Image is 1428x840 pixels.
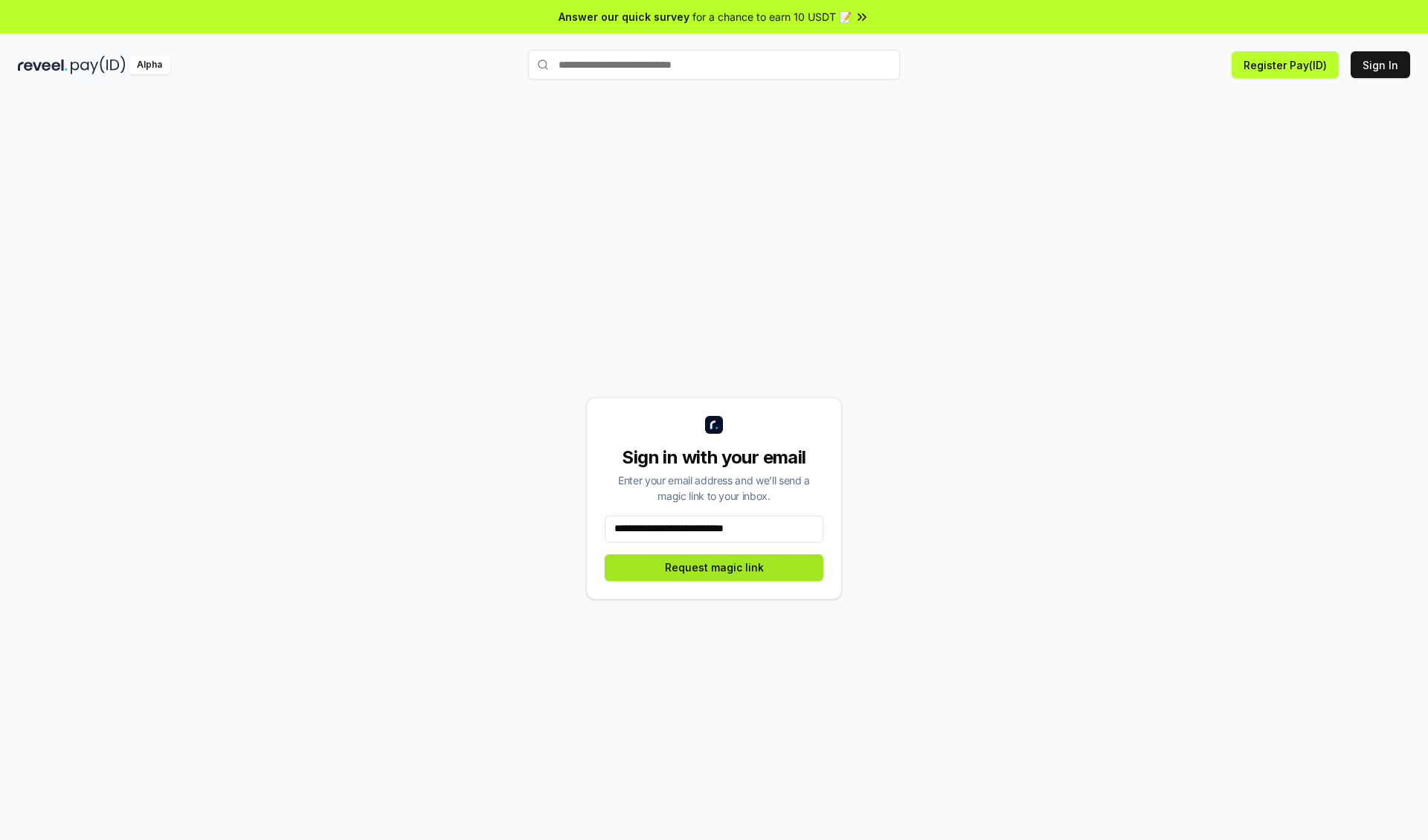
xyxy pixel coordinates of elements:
span: Answer our quick survey [559,9,689,25]
button: Sign In [1351,51,1410,78]
span: for a chance to earn 10 USDT 📝 [692,9,852,25]
img: logo_small [705,416,723,434]
div: Sign in with your email [605,446,823,469]
button: Request magic link [605,554,823,581]
div: Enter your email address and we’ll send a magic link to your inbox. [605,472,823,504]
img: pay_id [71,56,126,74]
button: Register Pay(ID) [1232,51,1339,78]
div: Alpha [129,56,170,74]
img: reveel_dark [18,56,68,74]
